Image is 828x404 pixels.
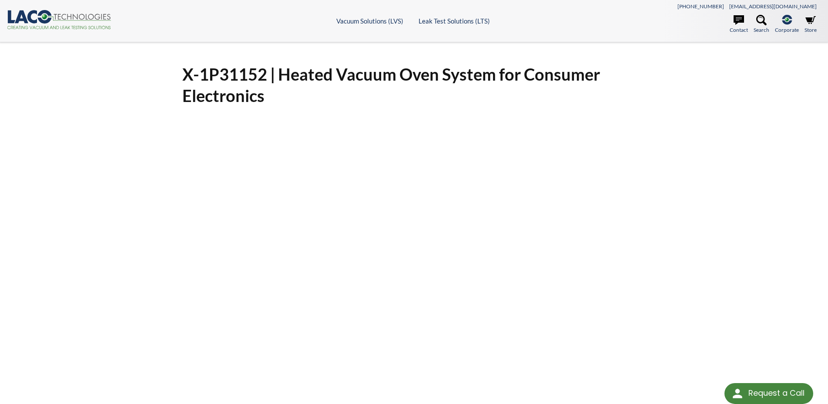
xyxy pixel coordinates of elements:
[677,3,724,10] a: [PHONE_NUMBER]
[336,17,403,25] a: Vacuum Solutions (LVS)
[729,3,817,10] a: [EMAIL_ADDRESS][DOMAIN_NAME]
[748,383,805,403] div: Request a Call
[730,15,748,34] a: Contact
[805,15,817,34] a: Store
[775,26,799,34] span: Corporate
[419,17,490,25] a: Leak Test Solutions (LTS)
[754,15,769,34] a: Search
[182,64,646,107] h1: X-1P31152 | Heated Vacuum Oven System for Consumer Electronics
[731,387,744,401] img: round button
[724,383,813,404] div: Request a Call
